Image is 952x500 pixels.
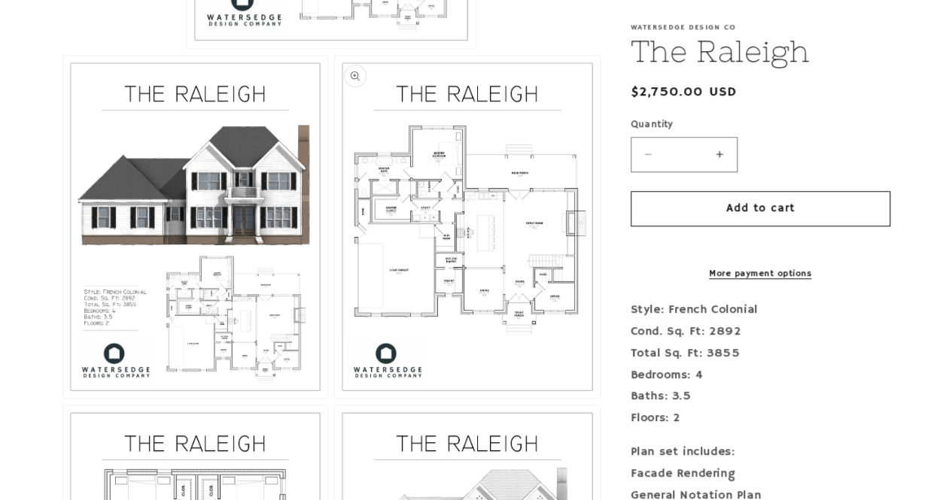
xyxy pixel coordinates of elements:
[631,463,890,485] div: Facade Rendering
[631,191,890,226] button: Add to cart
[631,32,890,71] h1: The Raleigh
[631,299,890,429] p: Style: French Colonial Cond. Sq. Ft: 2892 Total Sq. Ft: 3855 Bedrooms: 4 Baths: 3.5 Floors: 2
[631,441,890,463] div: Plan set includes:
[631,117,890,132] label: Quantity
[631,23,890,32] p: Watersedge Design Co
[631,267,890,280] a: More payment options
[631,82,738,102] span: $2,750.00 USD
